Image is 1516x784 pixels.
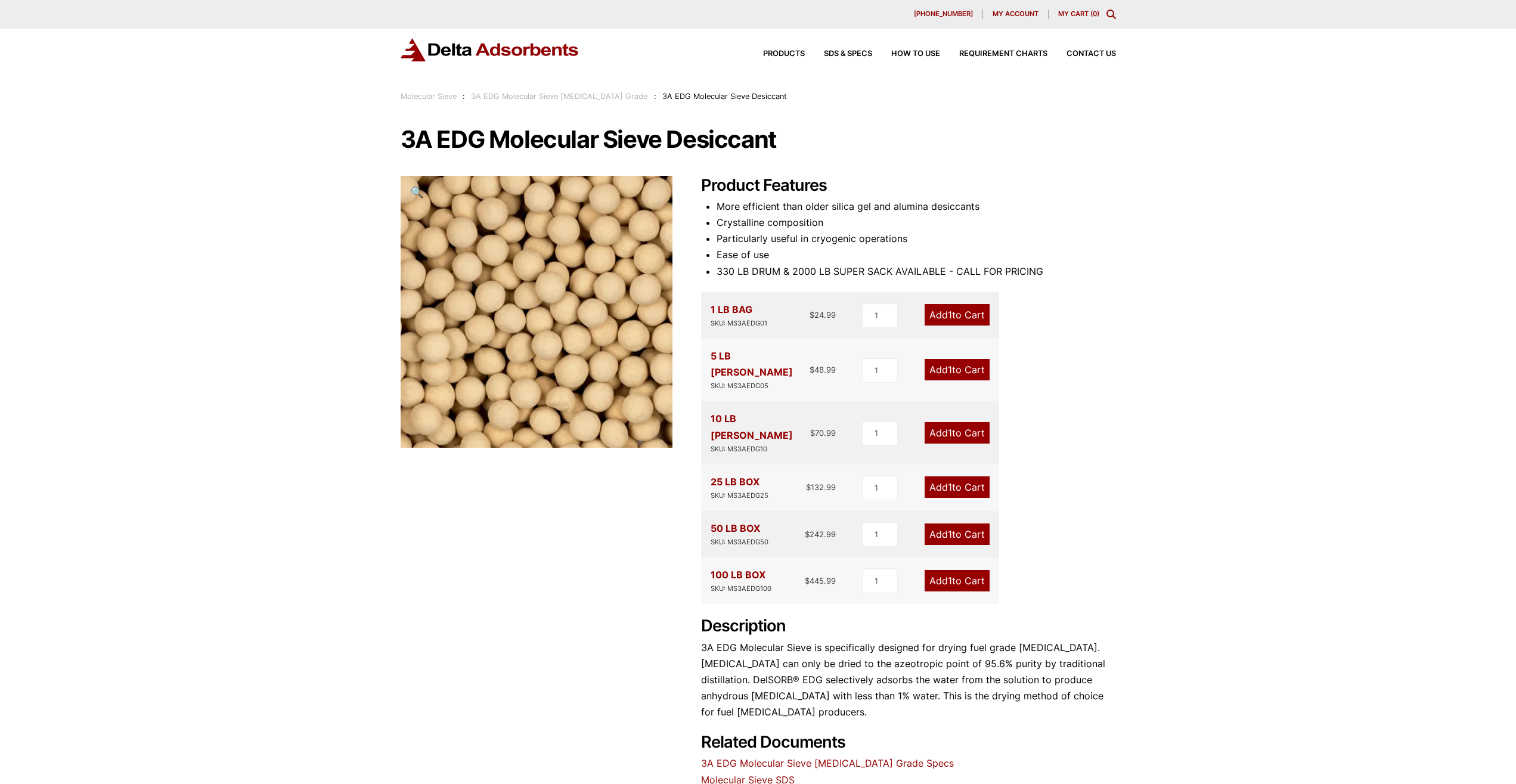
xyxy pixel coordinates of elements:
li: Ease of use [717,247,1116,263]
span: $ [805,576,810,585]
span: $ [810,428,815,438]
div: SKU: MS3AEDG100 [711,583,771,594]
h2: Description [701,616,1116,636]
span: Requirement Charts [959,50,1047,58]
div: 5 LB [PERSON_NAME] [711,348,810,392]
span: 1 [948,364,952,376]
span: How to Use [891,50,940,58]
div: 100 LB BOX [711,567,771,594]
a: Products [744,50,805,58]
span: 1 [948,427,952,439]
div: SKU: MS3AEDG10 [711,444,811,455]
span: : [463,92,465,101]
a: Add1to Cart [925,304,990,326]
a: My Cart (0) [1058,10,1099,18]
span: 1 [948,575,952,587]
span: Contact Us [1067,50,1116,58]
a: Add1to Cart [925,422,990,444]
div: SKU: MS3AEDG05 [711,380,810,392]
p: 3A EDG Molecular Sieve is specifically designed for drying fuel grade [MEDICAL_DATA]. [MEDICAL_DA... [701,640,1116,721]
span: [PHONE_NUMBER] [914,11,973,17]
h2: Product Features [701,176,1116,196]
span: $ [805,529,810,539]
span: 1 [948,528,952,540]
bdi: 24.99 [810,310,836,320]
span: 3A EDG Molecular Sieve Desiccant [662,92,787,101]
span: $ [810,310,814,320]
a: Add1to Cart [925,523,990,545]
a: View full-screen image gallery [401,176,433,209]
span: $ [806,482,811,492]
span: My account [993,11,1038,17]
a: Contact Us [1047,50,1116,58]
li: Particularly useful in cryogenic operations [717,231,1116,247]
bdi: 132.99 [806,482,836,492]
div: SKU: MS3AEDG01 [711,318,767,329]
li: More efficient than older silica gel and alumina desiccants [717,199,1116,215]
div: 10 LB [PERSON_NAME] [711,411,811,454]
bdi: 70.99 [810,428,836,438]
a: Molecular Sieve [401,92,457,101]
div: SKU: MS3AEDG25 [711,490,768,501]
a: Requirement Charts [940,50,1047,58]
h1: 3A EDG Molecular Sieve Desiccant [401,127,1116,152]
a: [PHONE_NUMBER] [904,10,983,19]
span: 1 [948,481,952,493]
a: SDS & SPECS [805,50,872,58]
span: 🔍 [410,185,424,199]
div: Toggle Modal Content [1106,10,1116,19]
div: 25 LB BOX [711,474,768,501]
a: Add1to Cart [925,570,990,591]
bdi: 242.99 [805,529,836,539]
div: SKU: MS3AEDG50 [711,537,768,548]
span: 0 [1093,10,1097,18]
li: 330 LB DRUM & 2000 LB SUPER SACK AVAILABLE - CALL FOR PRICING [717,264,1116,280]
a: Add1to Cart [925,476,990,498]
span: 1 [948,309,952,321]
a: 3A EDG Molecular Sieve [MEDICAL_DATA] Grade [471,92,647,101]
span: SDS & SPECS [824,50,872,58]
img: Delta Adsorbents [401,38,579,61]
a: How to Use [872,50,940,58]
div: 50 LB BOX [711,520,768,548]
bdi: 48.99 [810,365,836,374]
div: 1 LB BAG [711,302,767,329]
span: Products [763,50,805,58]
bdi: 445.99 [805,576,836,585]
a: 3A EDG Molecular Sieve [MEDICAL_DATA] Grade Specs [701,757,954,769]
li: Crystalline composition [717,215,1116,231]
a: Add1to Cart [925,359,990,380]
span: $ [810,365,814,374]
a: My account [983,10,1049,19]
span: : [654,92,656,101]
